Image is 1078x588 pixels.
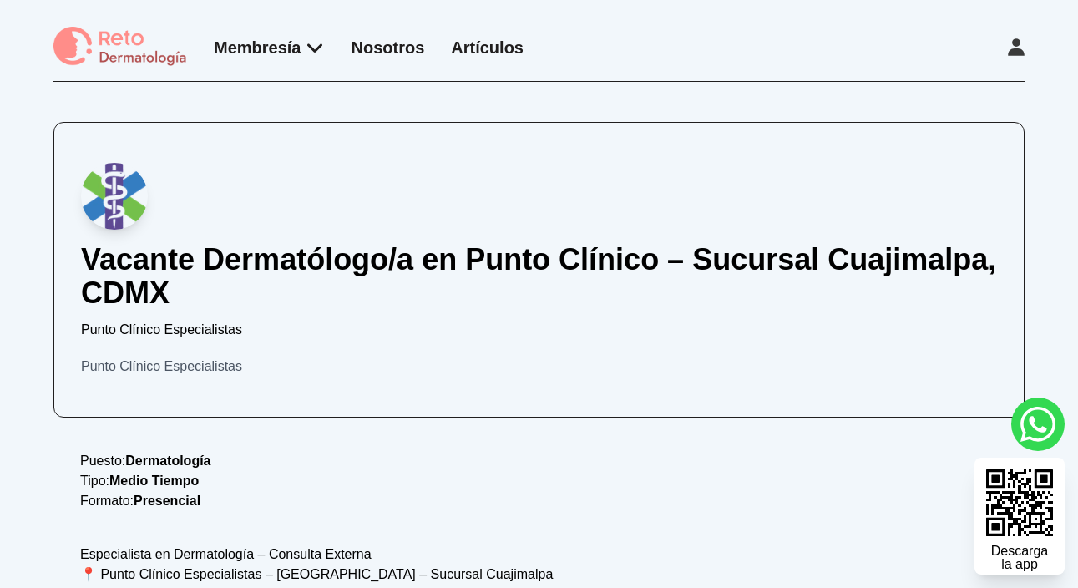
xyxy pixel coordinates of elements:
[80,451,998,471] p: Puesto:
[81,357,997,377] div: Punto Clínico Especialistas
[81,320,997,340] p: Punto Clínico Especialistas
[109,474,199,488] span: Medio Tiempo
[81,243,997,310] h1: Vacante Dermatólogo/a en Punto Clínico – Sucursal Cuajimalpa, CDMX
[451,38,524,57] a: Artículos
[214,36,325,59] div: Membresía
[134,494,200,508] span: Presencial
[80,471,998,491] p: Tipo:
[53,27,187,68] img: logo Reto dermatología
[125,454,210,468] span: Dermatología
[352,38,425,57] a: Nosotros
[991,545,1048,571] div: Descarga la app
[1011,398,1065,451] a: whatsapp button
[80,491,998,511] p: Formato:
[81,163,148,230] img: Logo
